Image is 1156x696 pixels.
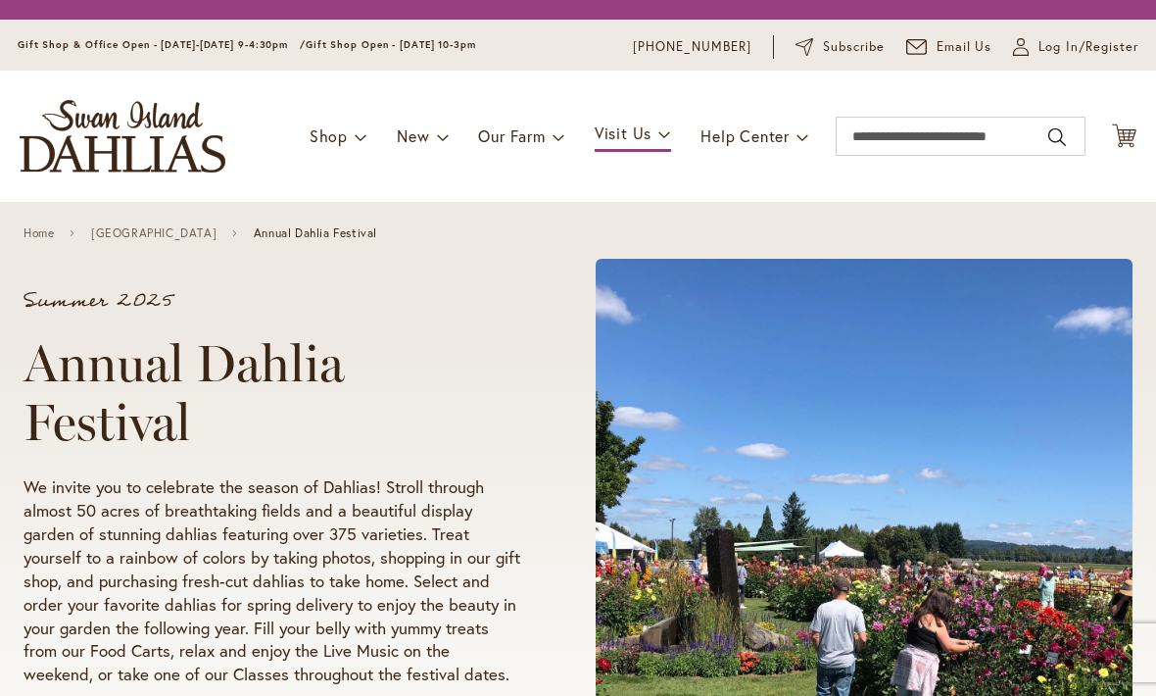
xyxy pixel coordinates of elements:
[1048,122,1066,153] button: Search
[906,37,992,57] a: Email Us
[795,37,885,57] a: Subscribe
[254,226,377,240] span: Annual Dahlia Festival
[595,123,651,143] span: Visit Us
[306,38,476,51] span: Gift Shop Open - [DATE] 10-3pm
[478,125,545,146] span: Our Farm
[24,291,521,311] p: Summer 2025
[1013,37,1138,57] a: Log In/Register
[633,37,751,57] a: [PHONE_NUMBER]
[24,334,521,452] h1: Annual Dahlia Festival
[24,226,54,240] a: Home
[91,226,217,240] a: [GEOGRAPHIC_DATA]
[823,37,885,57] span: Subscribe
[18,38,306,51] span: Gift Shop & Office Open - [DATE]-[DATE] 9-4:30pm /
[20,100,225,173] a: store logo
[310,125,348,146] span: Shop
[397,125,429,146] span: New
[1038,37,1138,57] span: Log In/Register
[24,475,521,687] p: We invite you to celebrate the season of Dahlias! Stroll through almost 50 acres of breathtaking ...
[937,37,992,57] span: Email Us
[700,125,790,146] span: Help Center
